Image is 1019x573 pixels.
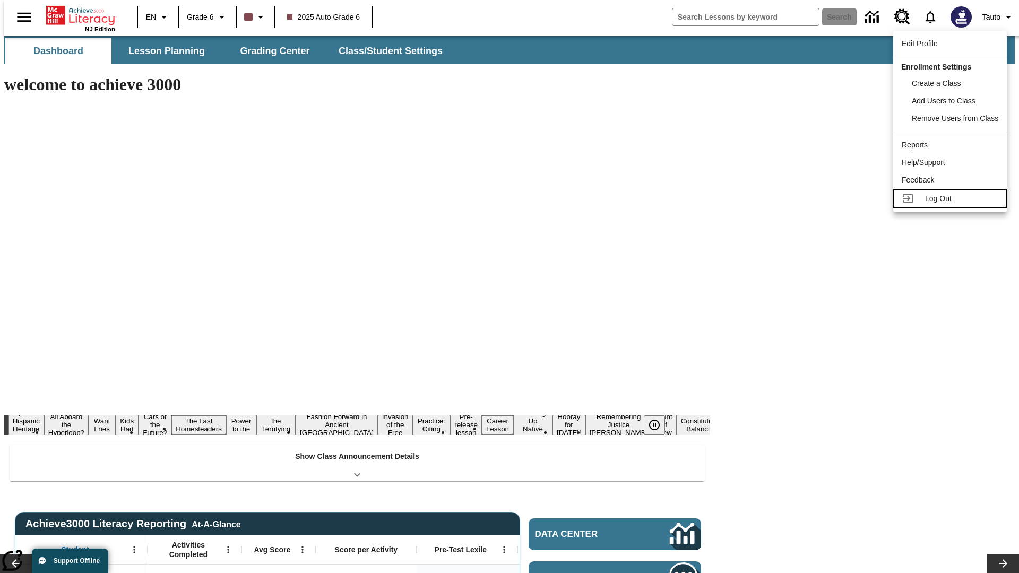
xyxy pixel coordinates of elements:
span: Add Users to Class [912,97,975,105]
span: Help/Support [902,158,945,167]
span: Log Out [925,194,952,203]
span: Edit Profile [902,39,938,48]
span: Enrollment Settings [901,63,971,71]
span: Feedback [902,176,934,184]
span: Remove Users from Class [912,114,998,123]
span: Reports [902,141,928,149]
span: Create a Class [912,79,961,88]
